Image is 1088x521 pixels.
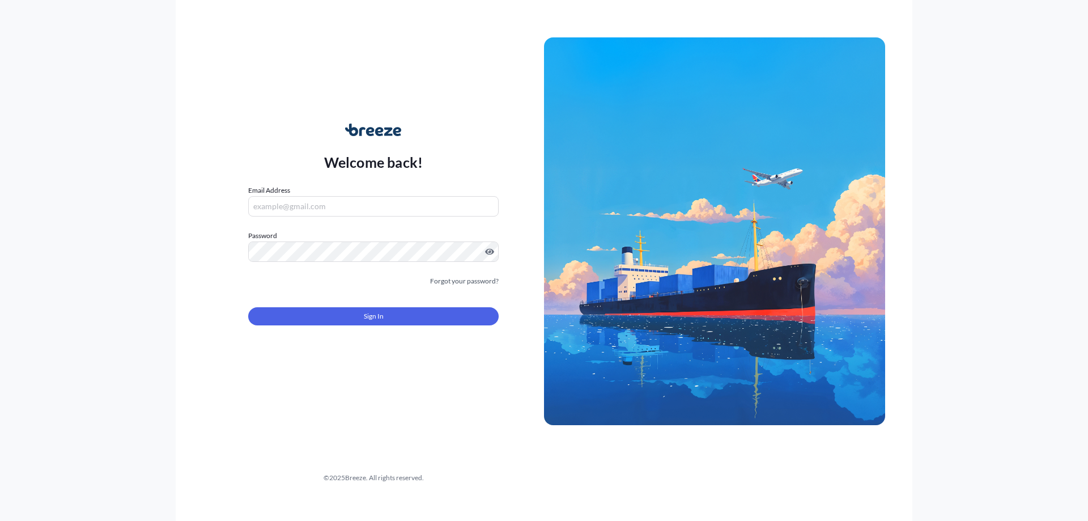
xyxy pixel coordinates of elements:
p: Welcome back! [324,153,423,171]
img: Ship illustration [544,37,885,425]
a: Forgot your password? [430,276,499,287]
button: Sign In [248,307,499,325]
label: Email Address [248,185,290,196]
input: example@gmail.com [248,196,499,217]
button: Show password [485,247,494,256]
div: © 2025 Breeze. All rights reserved. [203,472,544,484]
span: Sign In [364,311,384,322]
label: Password [248,230,499,242]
